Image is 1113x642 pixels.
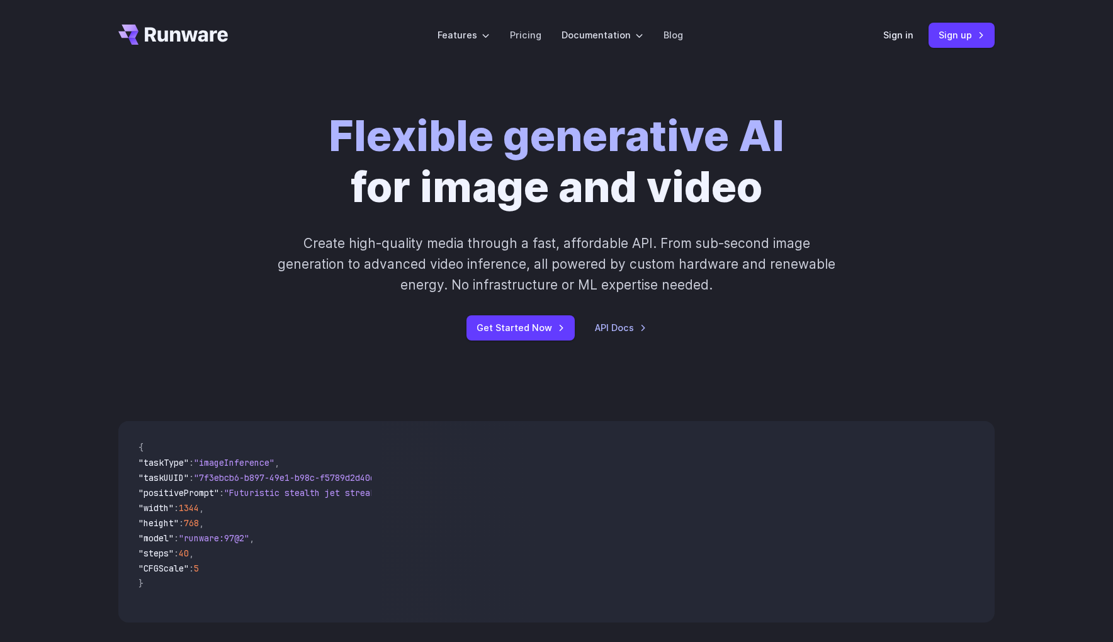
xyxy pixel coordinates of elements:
span: "7f3ebcb6-b897-49e1-b98c-f5789d2d40d7" [194,472,385,483]
span: 768 [184,517,199,529]
span: , [249,532,254,544]
span: : [179,517,184,529]
span: "positivePrompt" [138,487,219,498]
span: : [174,548,179,559]
span: "width" [138,502,174,514]
span: "taskUUID" [138,472,189,483]
label: Features [438,28,490,42]
span: , [199,502,204,514]
a: Get Started Now [466,315,575,340]
p: Create high-quality media through a fast, affordable API. From sub-second image generation to adv... [276,233,837,296]
span: , [199,517,204,529]
label: Documentation [562,28,643,42]
span: "imageInference" [194,457,274,468]
span: "CFGScale" [138,563,189,574]
span: : [219,487,224,498]
span: } [138,578,144,589]
span: 40 [179,548,189,559]
span: "model" [138,532,174,544]
span: "taskType" [138,457,189,468]
span: : [189,457,194,468]
span: "height" [138,517,179,529]
span: "runware:97@2" [179,532,249,544]
h1: for image and video [329,111,784,213]
span: "steps" [138,548,174,559]
span: "Futuristic stealth jet streaking through a neon-lit cityscape with glowing purple exhaust" [224,487,682,498]
a: Sign up [929,23,995,47]
strong: Flexible generative AI [329,110,784,161]
span: : [189,563,194,574]
a: Blog [664,28,683,42]
span: : [174,532,179,544]
span: 1344 [179,502,199,514]
span: { [138,442,144,453]
span: 5 [194,563,199,574]
a: API Docs [595,320,647,335]
span: , [189,548,194,559]
a: Pricing [510,28,541,42]
span: : [189,472,194,483]
a: Go to / [118,25,228,45]
span: : [174,502,179,514]
a: Sign in [883,28,913,42]
span: , [274,457,280,468]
